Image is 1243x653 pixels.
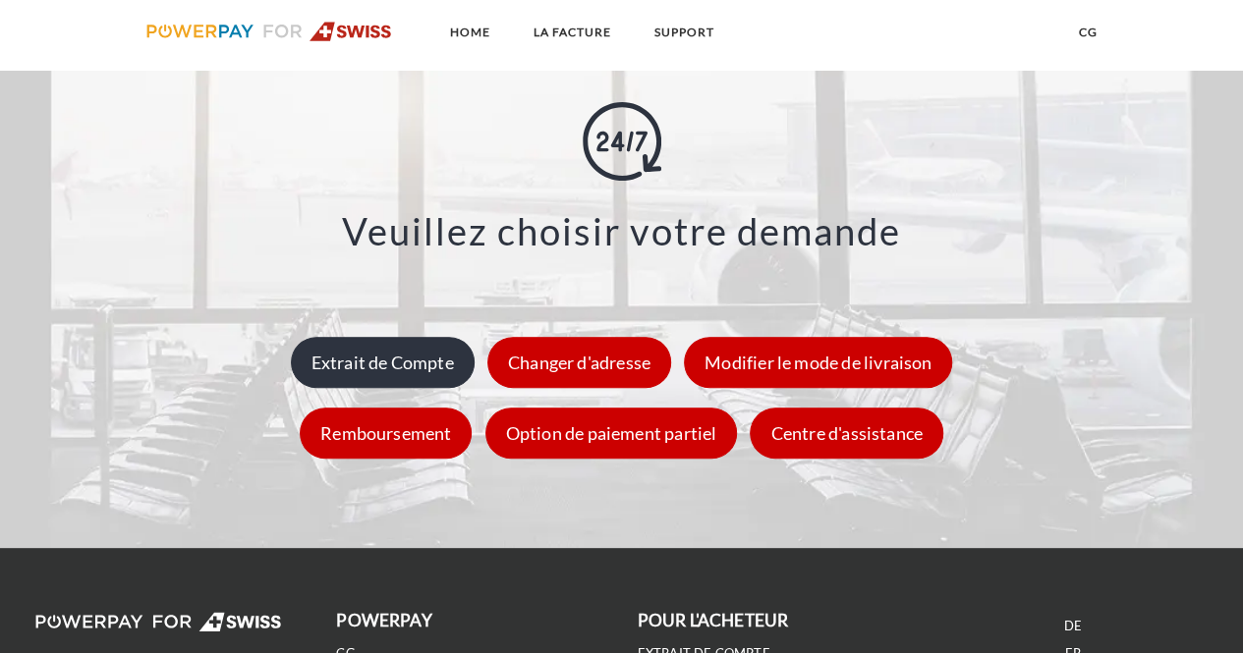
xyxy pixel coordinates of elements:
a: Changer d'adresse [482,353,676,374]
a: Extrait de Compte [286,353,480,374]
h3: Veuillez choisir votre demande [86,212,1157,249]
div: Centre d'assistance [750,408,942,460]
a: LA FACTURE [516,15,627,50]
b: POWERPAY [336,610,431,630]
img: logo-swiss.svg [146,22,393,41]
div: Changer d'adresse [487,338,671,389]
a: Option de paiement partiel [480,423,743,445]
a: Modifier le mode de livraison [679,353,957,374]
a: SUPPORT [637,15,730,50]
div: Option de paiement partiel [485,408,738,460]
div: Remboursement [300,408,472,460]
div: Extrait de Compte [291,338,475,389]
img: online-shopping.svg [583,102,661,181]
a: CG [1062,15,1114,50]
a: Remboursement [295,423,477,445]
b: POUR L'ACHETEUR [638,610,789,630]
a: Centre d'assistance [745,423,947,445]
div: Modifier le mode de livraison [684,338,952,389]
img: logo-swiss-white.svg [35,612,282,631]
a: Home [432,15,506,50]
